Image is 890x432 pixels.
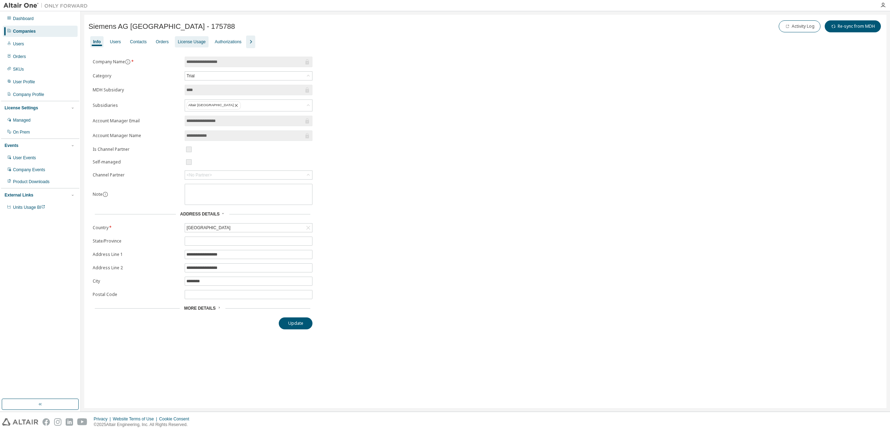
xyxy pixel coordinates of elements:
div: [GEOGRAPHIC_DATA] [185,224,312,232]
label: Company Name [93,59,180,65]
label: MDH Subsidary [93,87,180,93]
label: Channel Partner [93,172,180,178]
div: Trial [185,72,312,80]
div: [GEOGRAPHIC_DATA] [185,224,231,232]
div: Privacy [94,416,113,422]
label: Country [93,225,180,231]
div: Authorizations [215,39,242,45]
img: facebook.svg [42,418,50,426]
label: Address Line 1 [93,252,180,257]
div: Website Terms of Use [113,416,159,422]
div: Company Events [13,167,45,173]
p: © 2025 Altair Engineering, Inc. All Rights Reserved. [94,422,193,428]
div: Altair [GEOGRAPHIC_DATA] [185,100,312,111]
span: Units Usage BI [13,205,45,210]
div: Orders [156,39,169,45]
div: Users [13,41,24,47]
div: Cookie Consent [159,416,193,422]
span: More Details [184,306,216,311]
img: altair_logo.svg [2,418,38,426]
label: State/Province [93,238,180,244]
div: Dashboard [13,16,34,21]
div: User Events [13,155,36,161]
button: information [125,59,131,65]
img: Altair One [4,2,91,9]
div: SKUs [13,66,24,72]
div: Contacts [130,39,146,45]
label: Self-managed [93,159,180,165]
div: Managed [13,117,31,123]
label: Postal Code [93,292,180,297]
label: Note [93,191,103,197]
div: Info [93,39,101,45]
div: External Links [5,192,33,198]
img: youtube.svg [77,418,87,426]
div: Product Downloads [13,179,50,185]
button: information [103,192,108,197]
img: linkedin.svg [66,418,73,426]
label: Account Manager Name [93,133,180,138]
div: Users [110,39,121,45]
button: Update [279,317,312,329]
div: User Profile [13,79,35,85]
label: City [93,278,180,284]
span: Siemens AG [GEOGRAPHIC_DATA] - 175788 [88,22,235,31]
div: Company Profile [13,92,44,97]
div: Altair [GEOGRAPHIC_DATA] [186,101,241,110]
div: Orders [13,54,26,59]
button: Activity Log [779,20,820,32]
div: License Settings [5,105,38,111]
div: On Prem [13,129,30,135]
div: Companies [13,28,36,34]
div: Events [5,143,18,148]
label: Subsidiaries [93,103,180,108]
label: Account Manager Email [93,118,180,124]
span: Address Details [180,212,219,217]
div: License Usage [178,39,205,45]
label: Is Channel Partner [93,147,180,152]
label: Address Line 2 [93,265,180,271]
div: Trial [185,72,196,80]
img: instagram.svg [54,418,61,426]
div: <No Partner> [186,172,212,178]
label: Category [93,73,180,79]
button: Re-sync from MDH [825,20,881,32]
div: <No Partner> [185,171,312,179]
